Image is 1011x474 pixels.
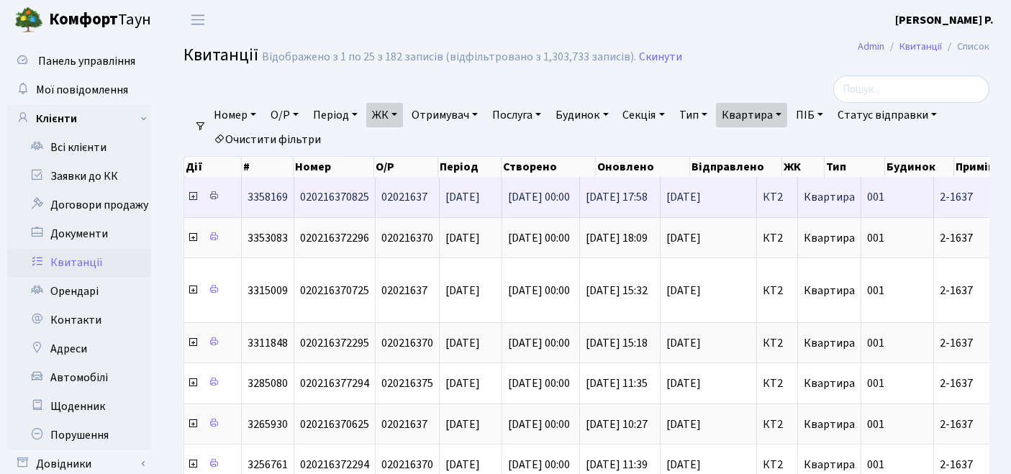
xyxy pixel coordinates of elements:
span: Квартира [804,189,855,205]
a: Скинути [639,50,682,64]
span: 02021637 [381,189,427,205]
span: [DATE] [445,283,480,298]
span: 02021637 [381,416,427,432]
span: 020216370725 [300,283,369,298]
span: [DATE] [445,457,480,473]
span: Панель управління [38,53,135,69]
th: Оновлено [596,157,690,177]
span: [DATE] 15:18 [586,335,648,351]
a: Admin [858,39,884,54]
a: Документи [7,219,151,248]
span: 3311848 [248,335,288,351]
span: 02021637 [381,283,427,298]
th: ЖК [782,157,825,177]
span: [DATE] 00:00 [508,230,570,246]
span: 020216370 [381,335,433,351]
th: Створено [502,157,596,177]
th: Будинок [885,157,954,177]
span: [DATE] [666,459,751,470]
nav: breadcrumb [836,32,1011,62]
span: КТ2 [763,232,792,244]
span: Квартира [804,416,855,432]
a: Очистити фільтри [208,127,327,152]
span: [DATE] 11:35 [586,375,648,391]
th: Тип [825,157,885,177]
span: Таун [49,8,151,32]
span: [DATE] 00:00 [508,416,570,432]
span: [DATE] [445,375,480,391]
th: Дії [184,157,242,177]
span: Квитанції [183,42,258,68]
span: 3285080 [248,375,288,391]
span: 001 [867,457,884,473]
a: Секція [617,103,671,127]
a: Квартира [716,103,787,127]
a: Порушення [7,421,151,450]
span: КТ2 [763,419,792,430]
span: [DATE] 00:00 [508,457,570,473]
a: Орендарі [7,277,151,306]
span: [DATE] 00:00 [508,283,570,298]
span: 020216375 [381,375,433,391]
th: Відправлено [690,157,781,177]
a: Послуга [486,103,547,127]
span: 020216377294 [300,375,369,391]
a: Клієнти [7,104,151,133]
span: [DATE] [445,335,480,351]
span: [DATE] [445,230,480,246]
span: 020216372294 [300,457,369,473]
span: 001 [867,335,884,351]
span: [DATE] 10:27 [586,416,648,432]
span: [DATE] [666,232,751,244]
span: 020216372296 [300,230,369,246]
a: Щоденник [7,392,151,421]
li: Список [942,39,989,55]
span: 001 [867,189,884,205]
a: Панель управління [7,47,151,76]
th: # [242,157,294,177]
th: Період [438,157,502,177]
span: Квартира [804,375,855,391]
a: Статус відправки [832,103,943,127]
a: Договори продажу [7,191,151,219]
span: Квартира [804,457,855,473]
b: [PERSON_NAME] Р. [895,12,994,28]
span: [DATE] 00:00 [508,189,570,205]
span: [DATE] 15:32 [586,283,648,298]
a: Заявки до КК [7,162,151,191]
span: 001 [867,375,884,391]
a: ЖК [366,103,403,127]
div: Відображено з 1 по 25 з 182 записів (відфільтровано з 1,303,733 записів). [262,50,636,64]
b: Комфорт [49,8,118,31]
span: КТ2 [763,378,792,389]
a: Мої повідомлення [7,76,151,104]
a: [PERSON_NAME] Р. [895,12,994,29]
a: Номер [208,103,262,127]
span: 001 [867,283,884,298]
input: Пошук... [833,76,989,103]
span: [DATE] [666,285,751,296]
span: [DATE] 11:39 [586,457,648,473]
a: Тип [674,103,713,127]
a: Контакти [7,306,151,334]
span: [DATE] [666,191,751,203]
a: Будинок [550,103,614,127]
span: 020216372295 [300,335,369,351]
a: О/Р [265,103,304,127]
span: [DATE] [666,419,751,430]
span: КТ2 [763,285,792,296]
a: Автомобілі [7,363,151,392]
span: [DATE] [445,416,480,432]
span: Квартира [804,283,855,298]
span: 020216370825 [300,189,369,205]
span: 3358169 [248,189,288,205]
span: [DATE] 00:00 [508,375,570,391]
a: Квитанції [7,248,151,277]
th: Номер [294,157,374,177]
span: [DATE] [666,378,751,389]
a: Отримувач [406,103,484,127]
span: Квартира [804,230,855,246]
span: 001 [867,416,884,432]
a: Період [307,103,363,127]
a: Всі клієнти [7,133,151,162]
